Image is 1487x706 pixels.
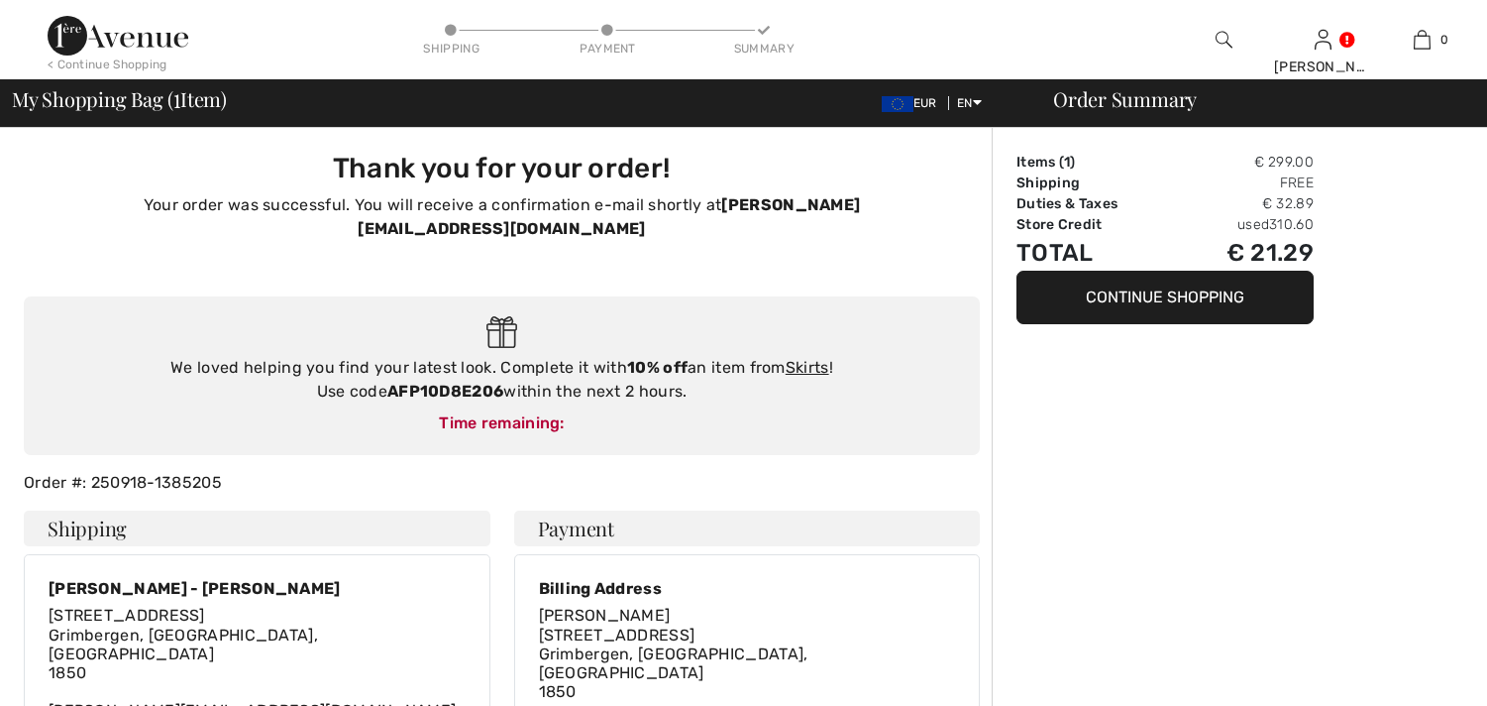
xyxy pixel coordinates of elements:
[882,96,913,112] img: Euro
[24,511,490,546] h4: Shipping
[1216,28,1232,52] img: search the website
[48,16,188,56] img: 1ère Avenue
[578,40,637,58] div: Payment
[1269,216,1314,233] span: 310.60
[358,195,860,238] strong: [PERSON_NAME][EMAIL_ADDRESS][DOMAIN_NAME]
[12,471,992,495] div: Order #: 250918-1385205
[539,579,956,598] div: Billing Address
[734,40,794,58] div: Summary
[48,56,167,73] div: < Continue Shopping
[44,412,960,435] div: Time remaining:
[1016,214,1176,235] td: Store Credit
[1016,193,1176,214] td: Duties & Taxes
[882,96,945,110] span: EUR
[1016,173,1176,193] td: Shipping
[49,606,318,682] span: [STREET_ADDRESS] Grimbergen, [GEOGRAPHIC_DATA], [GEOGRAPHIC_DATA] 1850
[1414,28,1431,52] img: My Bag
[44,356,960,404] div: We loved helping you find your latest look. Complete it with an item from ! Use code within the n...
[1373,28,1470,52] a: 0
[49,579,466,598] div: [PERSON_NAME] - [PERSON_NAME]
[486,316,517,349] img: Gift.svg
[539,606,671,625] span: [PERSON_NAME]
[957,96,982,110] span: EN
[1176,152,1314,173] td: € 299.00
[387,382,503,401] strong: AFP10D8E206
[1315,28,1331,52] img: My Info
[422,40,481,58] div: Shipping
[539,626,808,702] span: [STREET_ADDRESS] Grimbergen, [GEOGRAPHIC_DATA], [GEOGRAPHIC_DATA] 1850
[1176,214,1314,235] td: used
[1064,154,1070,171] span: 1
[12,89,227,109] span: My Shopping Bag ( Item)
[173,84,180,110] span: 1
[1029,89,1475,109] div: Order Summary
[1176,235,1314,271] td: € 21.29
[1016,152,1176,173] td: Items ( )
[1440,31,1448,49] span: 0
[1016,271,1314,324] button: Continue Shopping
[1176,173,1314,193] td: Free
[1315,30,1331,49] a: Sign In
[786,358,829,377] a: Skirts
[1274,57,1371,77] div: [PERSON_NAME]
[1016,235,1176,271] td: Total
[1176,193,1314,214] td: € 32.89
[514,511,981,546] h4: Payment
[36,152,968,185] h3: Thank you for your order!
[627,358,688,377] strong: 10% off
[36,193,968,241] p: Your order was successful. You will receive a confirmation e-mail shortly at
